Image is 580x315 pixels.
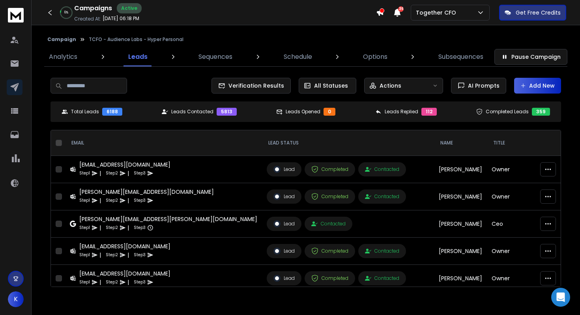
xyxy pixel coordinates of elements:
td: Owner [487,156,556,183]
span: Verification Results [225,82,284,90]
p: Get Free Credits [516,9,561,17]
p: Step 2 [106,251,118,259]
p: Step 1 [79,251,90,259]
span: 36 [398,6,404,12]
p: Step 3 [134,169,146,177]
button: AI Prompts [451,78,506,94]
p: Together CFO [416,9,459,17]
p: Leads Contacted [171,109,213,115]
a: Sequences [194,47,237,66]
p: | [99,278,101,286]
p: Total Leads [71,109,99,115]
div: Completed [311,247,348,255]
button: K [8,291,24,307]
a: Schedule [279,47,317,66]
div: [EMAIL_ADDRESS][DOMAIN_NAME] [79,270,170,277]
p: Leads [128,52,148,62]
span: AI Prompts [465,82,500,90]
div: Open Intercom Messenger [551,288,570,307]
img: logo [8,8,24,22]
p: Step 1 [79,278,90,286]
th: NAME [434,130,487,156]
td: [PERSON_NAME] [434,210,487,238]
p: Step 3 [134,224,146,232]
p: Step 1 [79,169,90,177]
button: Campaign [47,36,76,43]
p: Actions [380,82,401,90]
p: Step 2 [106,169,118,177]
p: Leads Opened [286,109,320,115]
p: Leads Replied [385,109,418,115]
div: [EMAIL_ADDRESS][DOMAIN_NAME] [79,242,170,250]
a: Analytics [44,47,82,66]
div: 359 [532,108,550,116]
div: Contacted [365,166,399,172]
p: Schedule [284,52,312,62]
th: LEAD STATUS [262,130,434,156]
p: Subsequences [438,52,483,62]
a: Leads [123,47,152,66]
div: 0 [324,108,335,116]
a: Subsequences [434,47,488,66]
div: Completed [311,193,348,200]
div: Completed [311,166,348,173]
h1: Campaigns [74,4,112,13]
div: Contacted [311,221,346,227]
p: Step 3 [134,197,146,204]
div: [PERSON_NAME][EMAIL_ADDRESS][DOMAIN_NAME] [79,188,214,196]
p: | [127,278,129,286]
th: title [487,130,556,156]
td: [PERSON_NAME] [434,238,487,265]
td: Ceo [487,210,556,238]
div: Lead [273,193,295,200]
p: Step 1 [79,224,90,232]
p: | [127,251,129,259]
p: TCFO - Audience Labs - Hyper Personal [89,36,183,43]
p: | [99,197,101,204]
td: Owner [487,265,556,292]
p: | [99,251,101,259]
button: Add New [514,78,561,94]
a: Options [358,47,392,66]
div: [EMAIL_ADDRESS][DOMAIN_NAME] [79,161,170,169]
button: Get Free Credits [499,5,566,21]
td: [PERSON_NAME] [434,183,487,210]
p: Step 2 [106,278,118,286]
div: 5813 [217,108,237,116]
p: Analytics [49,52,77,62]
div: Lead [273,275,295,282]
div: Active [117,3,142,13]
div: Contacted [365,193,399,200]
div: Contacted [365,275,399,281]
button: Pause Campaign [494,49,567,65]
div: Lead [273,166,295,173]
p: | [127,169,129,177]
p: Step 2 [106,197,118,204]
p: | [99,169,101,177]
p: Created At: [74,16,101,22]
p: Step 2 [106,224,118,232]
p: Step 3 [134,251,146,259]
p: Completed Leads [486,109,529,115]
p: Step 3 [134,278,146,286]
td: [PERSON_NAME] [434,156,487,183]
p: Options [363,52,387,62]
th: EMAIL [65,130,262,156]
div: Lead [273,247,295,255]
div: 112 [421,108,437,116]
p: 6 % [64,10,68,15]
p: | [127,224,129,232]
div: Lead [273,220,295,227]
p: Step 1 [79,197,90,204]
p: All Statuses [314,82,348,90]
p: Sequences [198,52,232,62]
p: [DATE] 06:18 PM [103,15,139,22]
td: Owner [487,183,556,210]
button: Verification Results [211,78,291,94]
div: 6188 [102,108,122,116]
div: Completed [311,275,348,282]
div: Contacted [365,248,399,254]
td: Owner [487,238,556,265]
